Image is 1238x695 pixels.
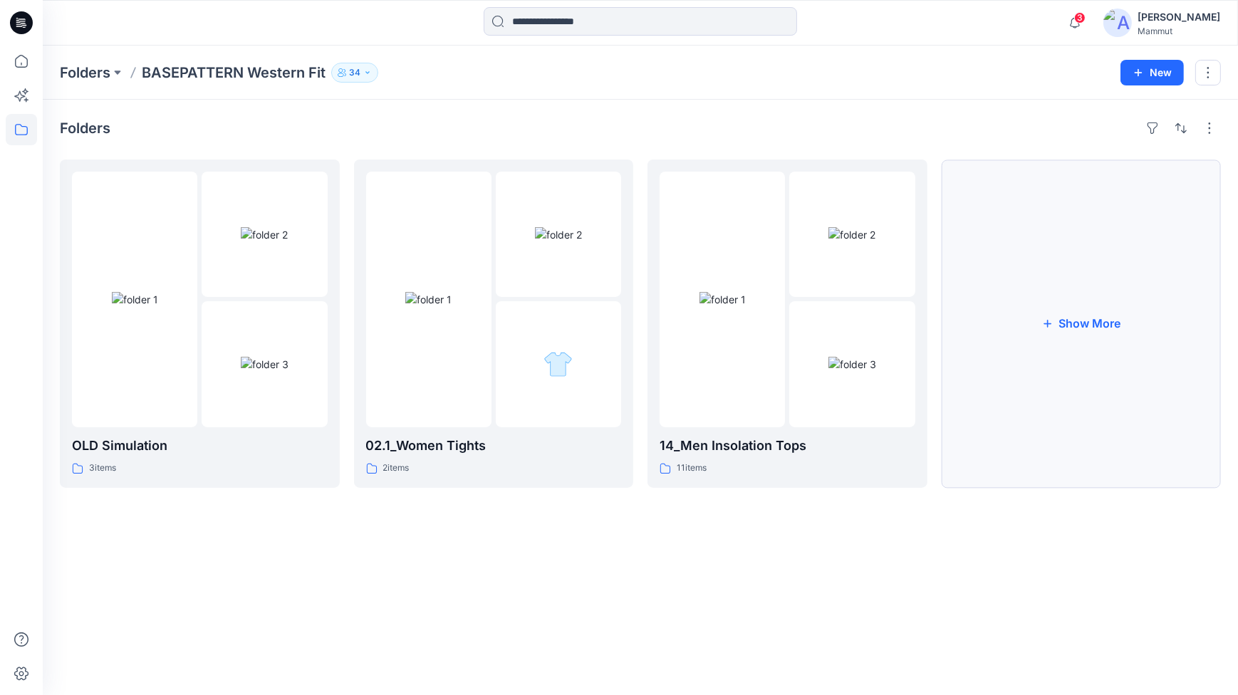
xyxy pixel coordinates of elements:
a: folder 1folder 2folder 3OLD Simulation3items [60,160,340,488]
p: OLD Simulation [72,436,328,456]
p: 14_Men Insolation Tops [660,436,915,456]
button: Show More [942,160,1222,488]
img: folder 2 [828,227,875,242]
img: folder 1 [112,292,158,307]
button: 34 [331,63,378,83]
p: 02.1_Women Tights [366,436,622,456]
img: folder 3 [241,357,288,372]
img: folder 2 [241,227,288,242]
img: folder 3 [543,350,573,379]
p: 34 [349,65,360,80]
p: 2 items [383,461,410,476]
img: folder 1 [405,292,452,307]
div: [PERSON_NAME] [1138,9,1220,26]
p: BASEPATTERN Western Fit [142,63,326,83]
img: folder 1 [699,292,746,307]
button: New [1120,60,1184,85]
img: folder 2 [535,227,582,242]
a: Folders [60,63,110,83]
a: folder 1folder 2folder 314_Men Insolation Tops11items [647,160,927,488]
p: 11 items [677,461,707,476]
a: folder 1folder 2folder 302.1_Women Tights2items [354,160,634,488]
div: Mammut [1138,26,1220,36]
h4: Folders [60,120,110,137]
p: 3 items [89,461,116,476]
span: 3 [1074,12,1086,23]
img: folder 3 [828,357,876,372]
img: avatar [1103,9,1132,37]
